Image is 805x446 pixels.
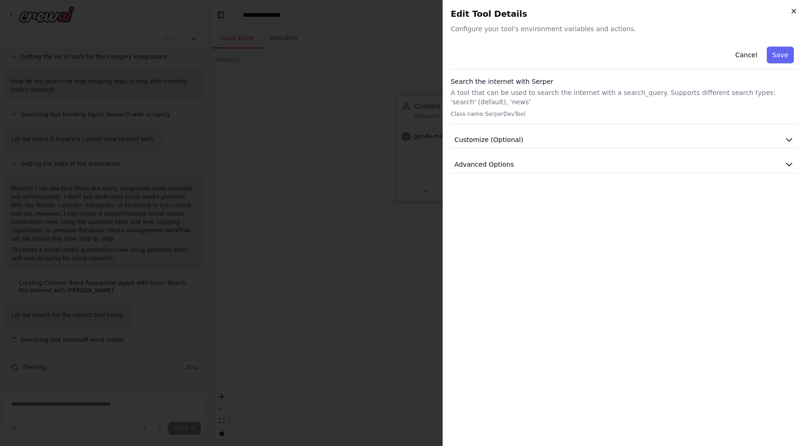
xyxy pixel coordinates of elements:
h3: Search the internet with Serper [450,77,798,86]
button: Save [767,47,794,63]
span: Configure your tool's environment variables and actions. [450,24,798,34]
span: Advanced Options [454,160,514,169]
button: Customize (Optional) [450,131,798,149]
p: Class name: SerperDevTool [450,110,798,118]
span: Customize (Optional) [454,135,523,144]
h2: Edit Tool Details [450,7,798,20]
p: A tool that can be used to search the internet with a search_query. Supports different search typ... [450,88,798,107]
button: Advanced Options [450,156,798,173]
button: Cancel [730,47,763,63]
